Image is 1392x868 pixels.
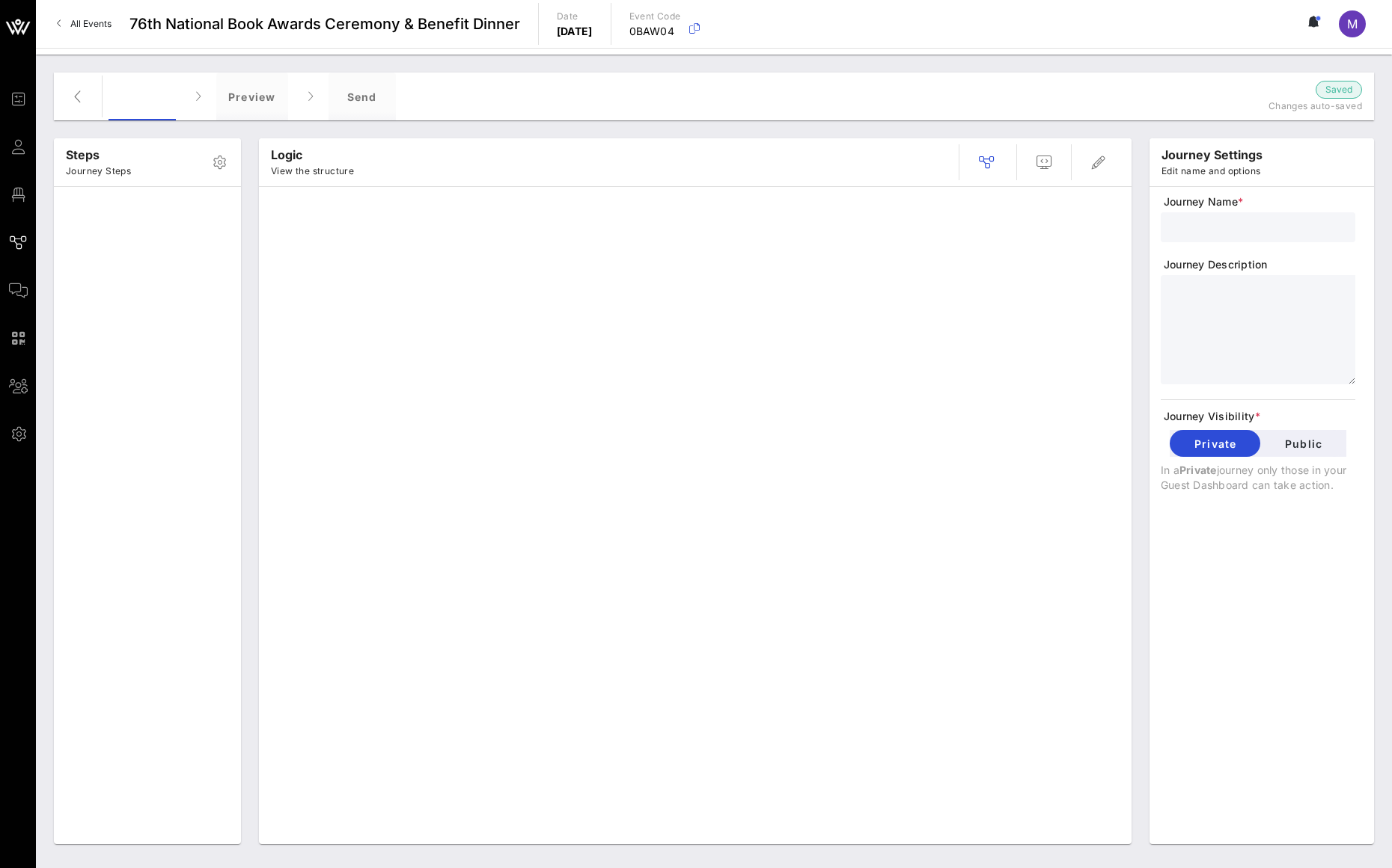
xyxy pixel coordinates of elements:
[271,164,354,179] p: View the structure
[1175,99,1362,114] p: Changes auto-saved
[557,24,593,39] p: [DATE]
[216,73,288,120] div: Preview
[1161,164,1263,179] p: Edit name and options
[1347,16,1358,31] span: M
[1272,437,1334,450] span: Public
[66,146,131,164] p: Steps
[1339,10,1366,37] div: M
[1164,409,1355,424] span: Journey Visibility
[1182,437,1248,450] span: Private
[48,12,120,36] a: All Events
[329,73,396,120] div: Send
[1179,464,1217,476] span: Private
[1161,463,1355,493] p: In a journey only those in your Guest Dashboard can take action.
[271,146,354,164] p: Logic
[1260,430,1346,457] button: Public
[129,13,520,35] span: 76th National Book Awards Ceremony & Benefit Dinner
[66,164,131,179] p: Journey Steps
[1164,257,1355,272] span: Journey Description
[1170,430,1260,457] button: Private
[1325,82,1352,97] span: Saved
[557,9,593,24] p: Date
[1164,194,1355,209] span: Journey Name
[629,9,681,24] p: Event Code
[70,18,112,29] span: All Events
[1161,146,1263,164] p: journey settings
[629,24,681,39] p: 0BAW04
